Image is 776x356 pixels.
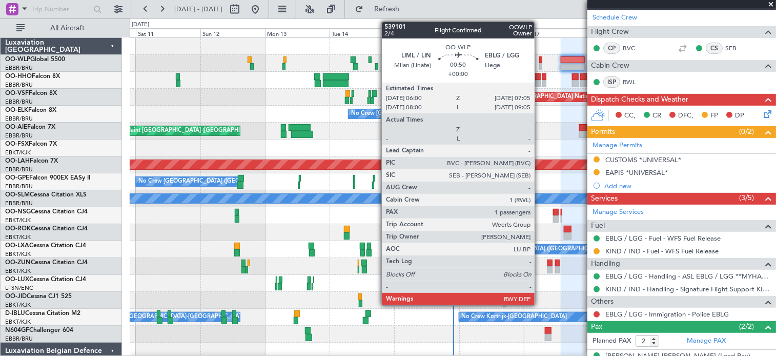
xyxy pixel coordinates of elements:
button: All Aircraft [11,20,111,36]
span: [DATE] - [DATE] [174,5,222,14]
a: OO-FSXFalcon 7X [5,141,57,147]
span: D-IBLU [5,310,25,317]
div: Planned Maint [GEOGRAPHIC_DATA] ([GEOGRAPHIC_DATA] National) [413,89,599,105]
span: OO-ROK [5,226,31,232]
span: CC, [624,111,636,121]
a: EBLG / LGG - Immigration - Police EBLG [605,310,729,319]
div: EAPIS *UNIVERSAL* [605,168,668,177]
a: EBKT/KJK [5,149,31,156]
span: (0/2) [739,126,754,137]
span: OO-LAH [5,158,30,164]
span: Flight Crew [591,26,629,38]
a: OO-ROKCessna Citation CJ4 [5,226,88,232]
span: Others [591,296,614,308]
span: OO-LXA [5,243,29,249]
a: EBBR/BRU [5,183,33,190]
span: Fuel [591,220,605,232]
div: Owner [GEOGRAPHIC_DATA]-[GEOGRAPHIC_DATA] [109,309,247,325]
a: OO-HHOFalcon 8X [5,73,60,80]
span: Permits [591,126,615,138]
a: EBKT/KJK [5,318,31,326]
a: OO-WLPGlobal 5500 [5,56,65,63]
span: All Aircraft [27,25,108,32]
span: OO-NSG [5,209,31,215]
span: OO-SLM [5,192,30,198]
span: Refresh [365,6,409,13]
div: Sat 11 [136,28,200,37]
a: OO-LXACessna Citation CJ4 [5,243,86,249]
a: Manage Services [593,207,644,217]
a: OO-ZUNCessna Citation CJ4 [5,260,88,266]
a: EBKT/KJK [5,216,31,224]
a: EBBR/BRU [5,98,33,106]
a: D-IBLUCessna Citation M2 [5,310,80,317]
div: ISP [603,76,620,88]
a: OO-LUXCessna Citation CJ4 [5,276,86,283]
span: OO-AIE [5,124,27,130]
a: EBBR/BRU [5,132,33,140]
div: Add new [604,182,771,190]
span: FP [710,111,718,121]
a: OO-NSGCessna Citation CJ4 [5,209,88,215]
a: EBLG / LGG - Handling - ASL EBLG / LGG **MYHANDLING** [605,272,771,281]
a: OO-AIEFalcon 7X [5,124,55,130]
a: Manage PAX [687,336,726,346]
span: Services [591,193,618,205]
span: DP [735,111,744,121]
a: N604GFChallenger 604 [5,327,73,333]
div: Tue 14 [330,28,394,37]
div: No Crew [GEOGRAPHIC_DATA] ([GEOGRAPHIC_DATA] National) [351,106,523,122]
span: N604GF [5,327,29,333]
div: Fri 17 [524,28,588,37]
span: DFC, [678,111,693,121]
a: EBBR/BRU [5,81,33,89]
div: No Crew Kortrijk-[GEOGRAPHIC_DATA] [462,309,567,325]
a: EBBR/BRU [5,200,33,207]
span: OO-FSX [5,141,29,147]
a: EBBR/BRU [5,64,33,72]
div: No Crew [GEOGRAPHIC_DATA] ([GEOGRAPHIC_DATA] National) [462,242,634,257]
div: [DATE] [132,21,149,29]
a: LFSN/ENC [5,284,33,292]
div: CUSTOMS *UNIVERSAL* [605,155,681,164]
span: Handling [591,258,620,270]
span: OO-ELK [5,107,28,113]
span: (3/5) [739,192,754,203]
a: OO-ELKFalcon 8X [5,107,56,113]
span: Cabin Crew [591,60,629,72]
a: BVC [623,44,646,53]
span: Dispatch Checks and Weather [591,94,688,106]
a: Manage Permits [593,141,642,151]
div: CS [706,43,723,54]
a: Schedule Crew [593,13,637,23]
div: Planned Maint [GEOGRAPHIC_DATA] ([GEOGRAPHIC_DATA]) [104,123,265,139]
div: CP [603,43,620,54]
span: (2/2) [739,321,754,332]
span: Pax [591,321,602,333]
div: Thu 16 [459,28,524,37]
a: EBKT/KJK [5,301,31,309]
a: SEB [725,44,748,53]
input: Trip Number [31,2,90,17]
span: OO-VSF [5,90,29,96]
a: OO-GPEFalcon 900EX EASy II [5,175,90,181]
span: CR [652,111,661,121]
div: Sun 12 [200,28,265,37]
a: EBKT/KJK [5,250,31,258]
span: OO-JID [5,293,27,300]
a: OO-JIDCessna CJ1 525 [5,293,72,300]
div: Wed 15 [394,28,459,37]
label: Planned PAX [593,336,631,346]
a: KIND / IND - Handling - Signature Flight Support KIND / IND [605,285,771,293]
span: OO-ZUN [5,260,31,266]
a: EBBR/BRU [5,115,33,123]
a: EBKT/KJK [5,267,31,275]
a: EBBR/BRU [5,166,33,173]
span: OO-GPE [5,175,29,181]
a: EBKT/KJK [5,233,31,241]
a: KIND / IND - Fuel - WFS Fuel Release [605,247,719,255]
button: Refresh [350,1,412,17]
span: OO-HHO [5,73,32,80]
a: OO-SLMCessna Citation XLS [5,192,87,198]
div: Mon 13 [265,28,330,37]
